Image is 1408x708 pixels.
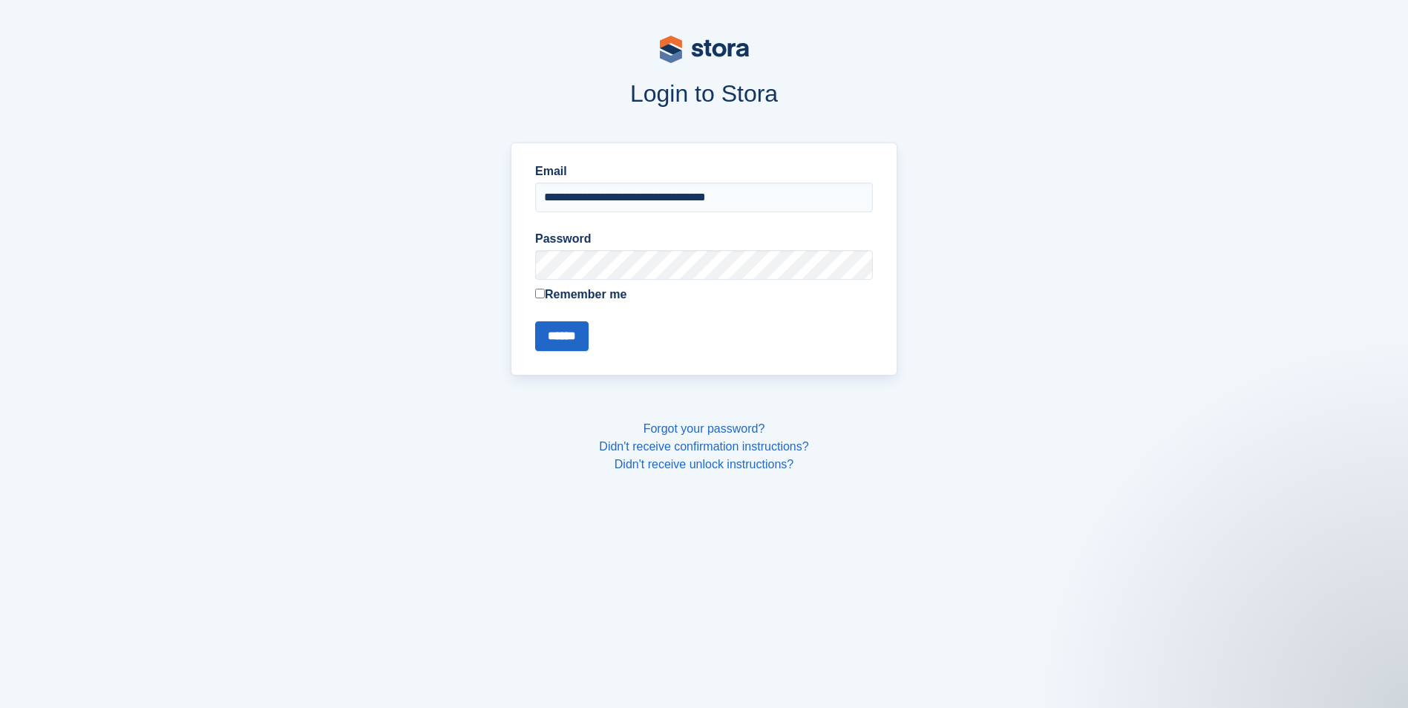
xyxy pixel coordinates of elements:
h1: Login to Stora [228,80,1181,107]
a: Forgot your password? [644,422,765,435]
img: stora-logo-53a41332b3708ae10de48c4981b4e9114cc0af31d8433b30ea865607fb682f29.svg [660,36,749,63]
label: Email [535,163,873,180]
label: Remember me [535,286,873,304]
input: Remember me [535,289,545,298]
a: Didn't receive confirmation instructions? [599,440,808,453]
a: Didn't receive unlock instructions? [615,458,793,471]
label: Password [535,230,873,248]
